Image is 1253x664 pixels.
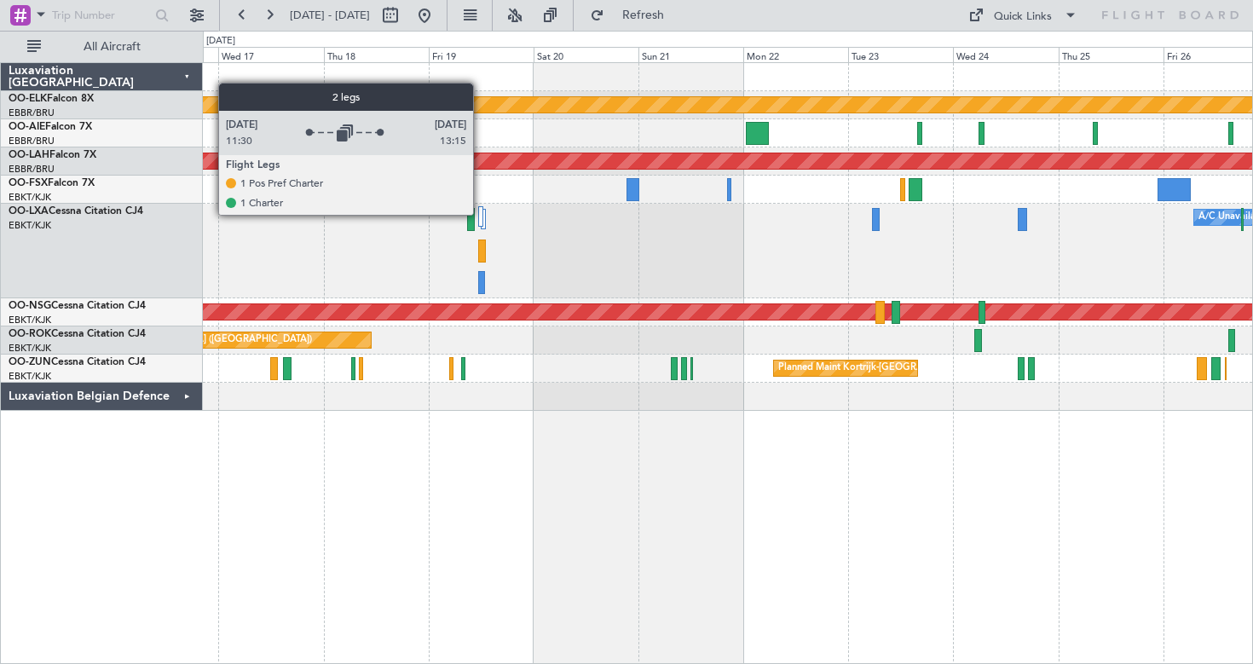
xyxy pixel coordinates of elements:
a: EBKT/KJK [9,219,51,232]
div: Wed 24 [953,47,1058,62]
span: OO-AIE [9,122,45,132]
a: EBKT/KJK [9,314,51,326]
button: Quick Links [960,2,1086,29]
div: Sun 21 [638,47,743,62]
a: EBBR/BRU [9,163,55,176]
a: OO-NSGCessna Citation CJ4 [9,301,146,311]
div: Fri 19 [429,47,534,62]
a: OO-FSXFalcon 7X [9,178,95,188]
div: Sat 20 [534,47,638,62]
a: OO-ROKCessna Citation CJ4 [9,329,146,339]
div: Tue 23 [848,47,953,62]
span: OO-LAH [9,150,49,160]
span: OO-ROK [9,329,51,339]
div: Mon 22 [743,47,848,62]
button: All Aircraft [19,33,185,61]
a: EBBR/BRU [9,107,55,119]
div: Planned Maint Kortrijk-[GEOGRAPHIC_DATA] [778,355,977,381]
span: OO-ZUN [9,357,51,367]
div: Thu 25 [1059,47,1163,62]
a: OO-AIEFalcon 7X [9,122,92,132]
span: OO-LXA [9,206,49,217]
div: Quick Links [994,9,1052,26]
span: OO-NSG [9,301,51,311]
div: Thu 18 [324,47,429,62]
a: OO-LAHFalcon 7X [9,150,96,160]
span: OO-FSX [9,178,48,188]
a: EBKT/KJK [9,342,51,355]
button: Refresh [582,2,684,29]
a: OO-LXACessna Citation CJ4 [9,206,143,217]
a: OO-ZUNCessna Citation CJ4 [9,357,146,367]
a: EBKT/KJK [9,191,51,204]
a: EBBR/BRU [9,135,55,147]
span: All Aircraft [44,41,180,53]
div: [DATE] [206,34,235,49]
span: OO-ELK [9,94,47,104]
span: [DATE] - [DATE] [290,8,370,23]
span: Refresh [608,9,679,21]
input: Trip Number [52,3,150,28]
a: OO-ELKFalcon 8X [9,94,94,104]
div: Wed 17 [218,47,323,62]
a: EBKT/KJK [9,370,51,383]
